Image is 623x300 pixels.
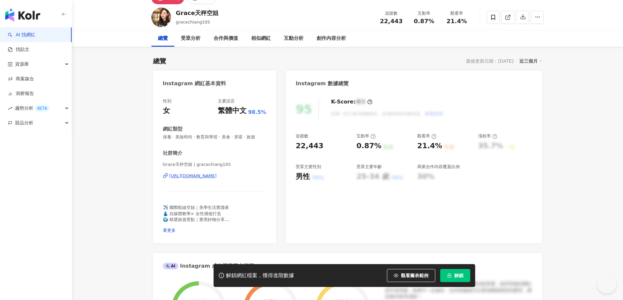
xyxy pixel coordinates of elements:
[15,116,33,130] span: 競品分析
[8,106,12,111] span: rise
[163,126,182,133] div: 網紅類型
[466,58,513,64] div: 最後更新日期：[DATE]
[163,134,267,140] span: 保養 · 美妝時尚 · 教育與學習 · 美食 · 穿搭 · 旅遊
[447,273,452,278] span: lock
[181,35,200,42] div: 受眾分析
[387,269,435,282] button: 觀看圖表範例
[151,8,171,27] img: KOL Avatar
[163,106,170,116] div: 女
[248,109,267,116] span: 98.5%
[296,172,310,182] div: 男性
[296,133,308,139] div: 追蹤數
[412,10,437,17] div: 互動率
[15,101,50,116] span: 趨勢分析
[163,262,254,270] div: Instagram 成效等級三大指標
[401,273,428,278] span: 觀看圖表範例
[163,228,176,233] span: 看更多
[414,18,434,24] span: 0.87%
[444,10,469,17] div: 觀看率
[163,98,171,104] div: 性別
[5,8,40,22] img: logo
[385,281,532,300] div: 該網紅的互動率和漲粉率都不錯，唯獨觀看率比較普通，為同等級的網紅的中低等級，效果不一定會好，但仍然建議可以發包開箱類型的案型，應該會比較有成效！
[417,141,442,151] div: 21.4%
[317,35,346,42] div: 創作內容分析
[8,46,29,53] a: 找貼文
[356,133,376,139] div: 互動率
[218,106,247,116] div: 繁體中文
[519,57,542,65] div: 近三個月
[163,162,267,167] span: Grace天秤空姐 | gracechiang105
[296,80,349,87] div: Instagram 數據總覽
[176,9,219,17] div: Grace天秤空姐
[417,133,437,139] div: 觀看率
[356,164,382,170] div: 受眾主要年齡
[380,18,403,24] span: 22,443
[35,105,50,112] div: BETA
[356,141,381,151] div: 0.87%
[251,35,271,42] div: 相似網紅
[296,164,321,170] div: 受眾主要性別
[478,133,497,139] div: 漲粉率
[176,20,210,24] span: gracechiang105
[284,35,303,42] div: 互動分析
[8,32,35,38] a: searchAI 找網紅
[8,76,34,82] a: 商案媒合
[226,272,294,279] div: 解鎖網紅檔案，獲得進階數據
[331,98,372,105] div: K-Score :
[163,205,242,228] span: ✈️ 國際航線空姐｜美學生活實踐者 👗 自媒體教學× 女性價值打造 🌍 精選旅遊景點｜實用好物分享 💌[EMAIL_ADDRESS][DOMAIN_NAME]
[446,18,467,24] span: 21.4%
[454,273,463,278] span: 解鎖
[163,150,182,157] div: 社群簡介
[379,10,404,17] div: 追蹤數
[169,173,217,179] div: [URL][DOMAIN_NAME]
[163,80,226,87] div: Instagram 網紅基本資料
[15,57,29,71] span: 資源庫
[440,269,470,282] button: 解鎖
[417,164,460,170] div: 商業合作內容覆蓋比例
[296,141,323,151] div: 22,443
[163,263,179,269] div: AI
[158,35,168,42] div: 總覽
[163,173,267,179] a: [URL][DOMAIN_NAME]
[214,35,238,42] div: 合作與價值
[8,90,34,97] a: 洞察報告
[218,98,235,104] div: 主要語言
[153,56,166,66] div: 總覽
